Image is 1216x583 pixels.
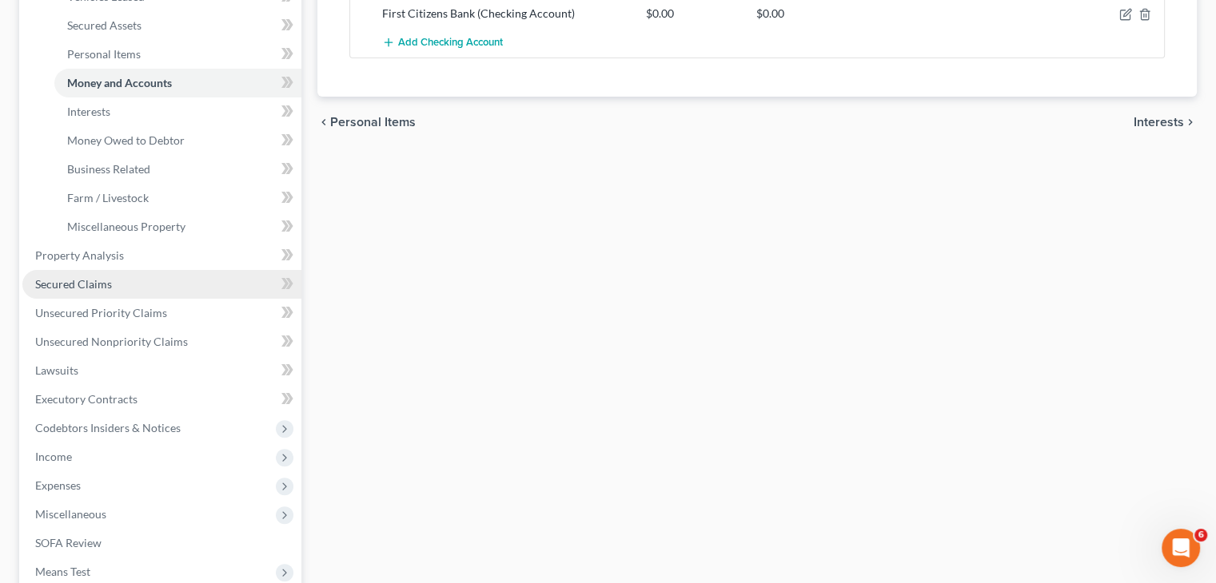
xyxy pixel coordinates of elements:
span: Expenses [35,478,81,492]
button: Interests chevron_right [1134,116,1197,129]
a: Business Related [54,155,301,184]
span: Personal Items [330,116,416,129]
span: Interests [1134,116,1184,129]
span: Add Checking Account [398,37,503,50]
span: Money Owed to Debtor [67,133,185,147]
span: Secured Assets [67,18,142,32]
span: Property Analysis [35,248,124,262]
span: Unsecured Nonpriority Claims [35,335,188,348]
a: Personal Items [54,40,301,69]
span: Farm / Livestock [67,191,149,204]
span: Personal Items [67,47,141,61]
a: Secured Assets [54,11,301,40]
iframe: Intercom live chat [1162,529,1200,567]
a: Money Owed to Debtor [54,126,301,155]
span: Business Related [67,162,150,176]
div: $0.00 [638,6,748,22]
div: First Citizens Bank (Checking Account) [374,6,638,22]
a: SOFA Review [22,529,301,557]
div: $0.00 [748,6,858,22]
span: SOFA Review [35,536,102,549]
span: Codebtors Insiders & Notices [35,421,181,434]
span: Means Test [35,565,90,578]
i: chevron_right [1184,116,1197,129]
span: Money and Accounts [67,76,172,89]
span: Secured Claims [35,277,112,291]
a: Unsecured Priority Claims [22,299,301,327]
a: Money and Accounts [54,69,301,97]
span: Interests [67,105,110,118]
a: Miscellaneous Property [54,212,301,241]
a: Property Analysis [22,241,301,270]
a: Secured Claims [22,270,301,299]
a: Lawsuits [22,356,301,385]
span: Lawsuits [35,363,78,377]
a: Farm / Livestock [54,184,301,212]
span: Miscellaneous [35,507,106,521]
span: Executory Contracts [35,392,138,406]
a: Interests [54,97,301,126]
span: Unsecured Priority Claims [35,306,167,319]
span: 6 [1194,529,1207,541]
button: Add Checking Account [382,28,503,58]
a: Unsecured Nonpriority Claims [22,327,301,356]
button: chevron_left Personal Items [317,116,416,129]
span: Miscellaneous Property [67,220,185,233]
a: Executory Contracts [22,385,301,414]
span: Income [35,450,72,463]
i: chevron_left [317,116,330,129]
